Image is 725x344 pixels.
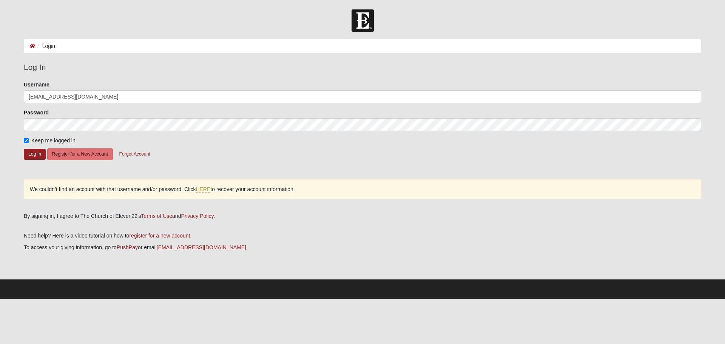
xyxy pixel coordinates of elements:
a: register for a new account [129,233,190,239]
button: Register for a New Account [47,148,113,160]
li: Login [35,42,55,50]
button: Forgot Account [114,148,155,160]
button: Log In [24,149,46,160]
input: Keep me logged in [24,138,29,143]
span: Keep me logged in [31,137,76,143]
p: Need help? Here is a video tutorial on how to . [24,232,701,240]
a: HERE [196,186,210,193]
label: Password [24,109,49,116]
div: By signing in, I agree to The Church of Eleven22's and . [24,212,701,220]
a: [EMAIL_ADDRESS][DOMAIN_NAME] [157,244,246,250]
p: To access your giving information, go to or email [24,244,701,251]
label: Username [24,81,49,88]
a: Terms of Use [141,213,172,219]
div: We couldn’t find an account with that username and/or password. Click to recover your account inf... [24,179,701,199]
img: Church of Eleven22 Logo [352,9,374,32]
legend: Log In [24,61,701,73]
a: Privacy Policy [181,213,213,219]
a: PushPay [117,244,138,250]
